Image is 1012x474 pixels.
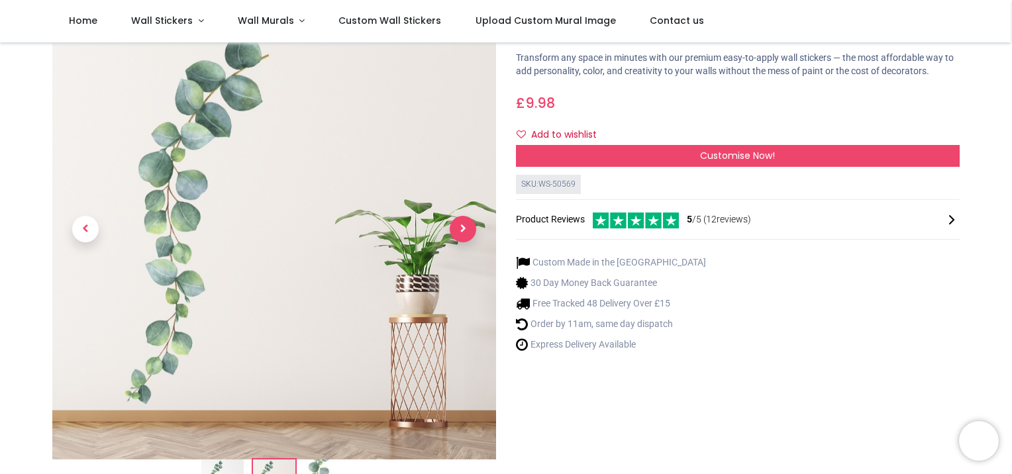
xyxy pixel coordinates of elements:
span: Home [69,14,97,27]
div: Product Reviews [516,211,960,228]
li: Express Delivery Available [516,338,706,352]
a: Previous [52,80,119,379]
p: Transform any space in minutes with our premium easy-to-apply wall stickers — the most affordable... [516,52,960,77]
span: Previous [72,216,99,242]
span: £ [516,93,555,113]
span: Contact us [650,14,704,27]
span: /5 ( 12 reviews) [687,213,751,226]
div: SKU: WS-50569 [516,175,581,194]
span: Customise Now! [700,149,775,162]
li: Custom Made in the [GEOGRAPHIC_DATA] [516,256,706,269]
span: 5 [687,214,692,224]
li: 30 Day Money Back Guarantee [516,276,706,290]
iframe: Brevo live chat [959,421,999,461]
button: Add to wishlistAdd to wishlist [516,124,608,146]
span: Next [450,216,476,242]
li: Order by 11am, same day dispatch [516,317,706,331]
img: WS-50569-02 [52,16,496,459]
li: Free Tracked 48 Delivery Over £15 [516,297,706,310]
span: Custom Wall Stickers [338,14,441,27]
span: Wall Stickers [131,14,193,27]
a: Next [430,80,496,379]
i: Add to wishlist [517,130,526,139]
span: Wall Murals [238,14,294,27]
span: Upload Custom Mural Image [476,14,616,27]
span: 9.98 [525,93,555,113]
